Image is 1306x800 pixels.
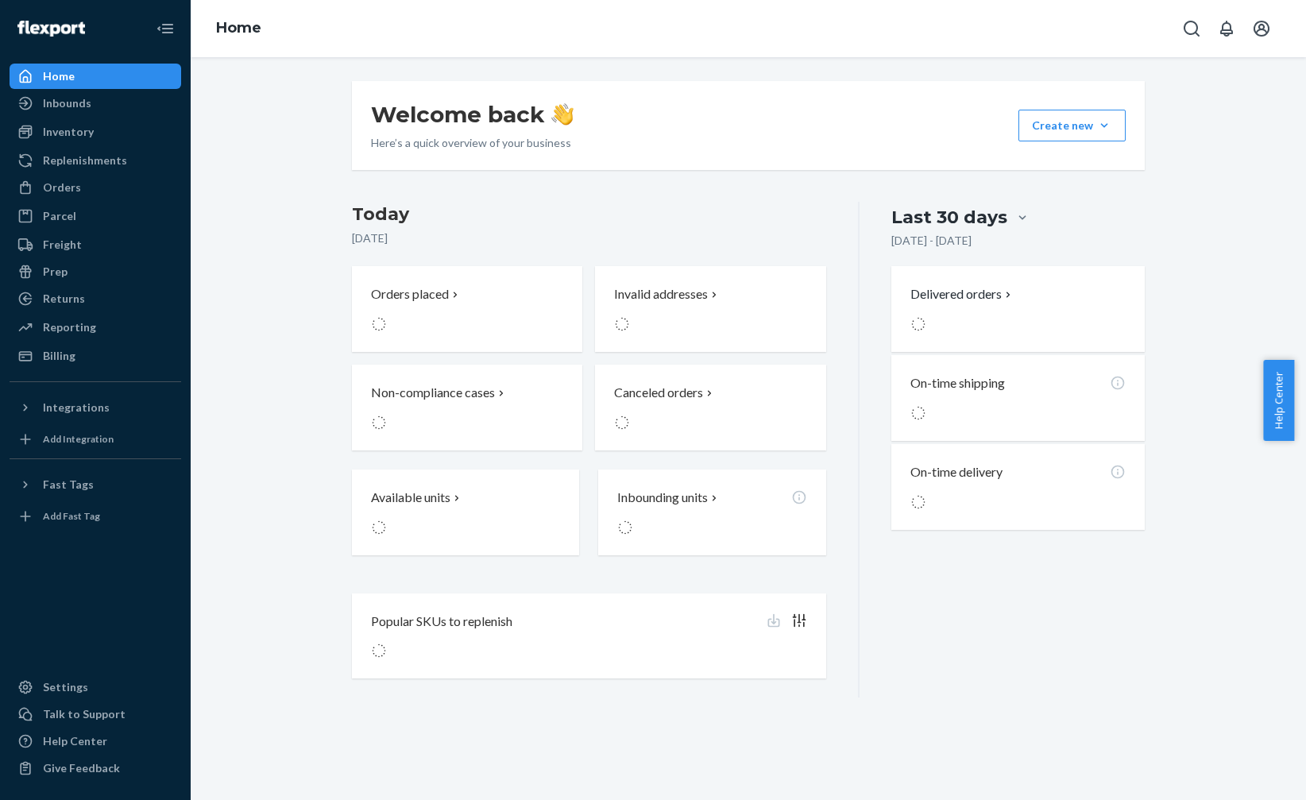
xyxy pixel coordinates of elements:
p: [DATE] - [DATE] [891,233,972,249]
button: Open account menu [1246,13,1277,44]
div: Freight [43,237,82,253]
button: Close Navigation [149,13,181,44]
div: Returns [43,291,85,307]
div: Give Feedback [43,760,120,776]
button: Give Feedback [10,756,181,781]
div: Settings [43,679,88,695]
button: Talk to Support [10,701,181,727]
button: Available units [352,470,579,555]
a: Returns [10,286,181,311]
a: Add Fast Tag [10,504,181,529]
a: Add Integration [10,427,181,452]
h3: Today [352,202,826,227]
button: Open Search Box [1176,13,1207,44]
a: Home [216,19,261,37]
p: Non-compliance cases [371,384,495,402]
div: Inventory [43,124,94,140]
div: Last 30 days [891,205,1007,230]
button: Inbounding units [598,470,825,555]
div: Reporting [43,319,96,335]
h1: Welcome back [371,100,574,129]
button: Orders placed [352,266,582,352]
button: Open notifications [1211,13,1242,44]
button: Fast Tags [10,472,181,497]
a: Help Center [10,729,181,754]
div: Home [43,68,75,84]
p: [DATE] [352,230,826,246]
div: Add Integration [43,432,114,446]
button: Integrations [10,395,181,420]
div: Replenishments [43,153,127,168]
a: Inbounds [10,91,181,116]
a: Billing [10,343,181,369]
div: Help Center [43,733,107,749]
div: Fast Tags [43,477,94,493]
a: Settings [10,674,181,700]
div: Orders [43,180,81,195]
p: On-time delivery [910,463,1003,481]
a: Inventory [10,119,181,145]
div: Billing [43,348,75,364]
button: Help Center [1263,360,1294,441]
button: Invalid addresses [595,266,825,352]
div: Parcel [43,208,76,224]
img: Flexport logo [17,21,85,37]
div: Prep [43,264,68,280]
a: Freight [10,232,181,257]
p: Here’s a quick overview of your business [371,135,574,151]
div: Add Fast Tag [43,509,100,523]
div: Inbounds [43,95,91,111]
p: Orders placed [371,285,449,303]
a: Reporting [10,315,181,340]
p: Inbounding units [617,489,708,507]
a: Orders [10,175,181,200]
button: Create new [1018,110,1126,141]
p: On-time shipping [910,374,1005,392]
div: Integrations [43,400,110,415]
div: Talk to Support [43,706,126,722]
button: Non-compliance cases [352,365,582,450]
a: Prep [10,259,181,284]
img: hand-wave emoji [551,103,574,126]
a: Home [10,64,181,89]
p: Popular SKUs to replenish [371,613,512,631]
button: Delivered orders [910,285,1014,303]
button: Canceled orders [595,365,825,450]
a: Parcel [10,203,181,229]
ol: breadcrumbs [203,6,274,52]
p: Invalid addresses [614,285,708,303]
p: Canceled orders [614,384,703,402]
p: Available units [371,489,450,507]
a: Replenishments [10,148,181,173]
